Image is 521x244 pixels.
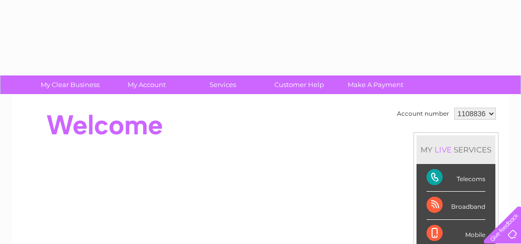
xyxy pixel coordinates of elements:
div: MY SERVICES [416,135,495,164]
a: My Account [105,75,188,94]
td: Account number [394,105,452,122]
div: Broadband [427,192,485,219]
a: My Clear Business [29,75,112,94]
a: Make A Payment [334,75,417,94]
div: Telecoms [427,164,485,192]
div: LIVE [433,145,454,154]
a: Customer Help [258,75,341,94]
a: Services [181,75,264,94]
